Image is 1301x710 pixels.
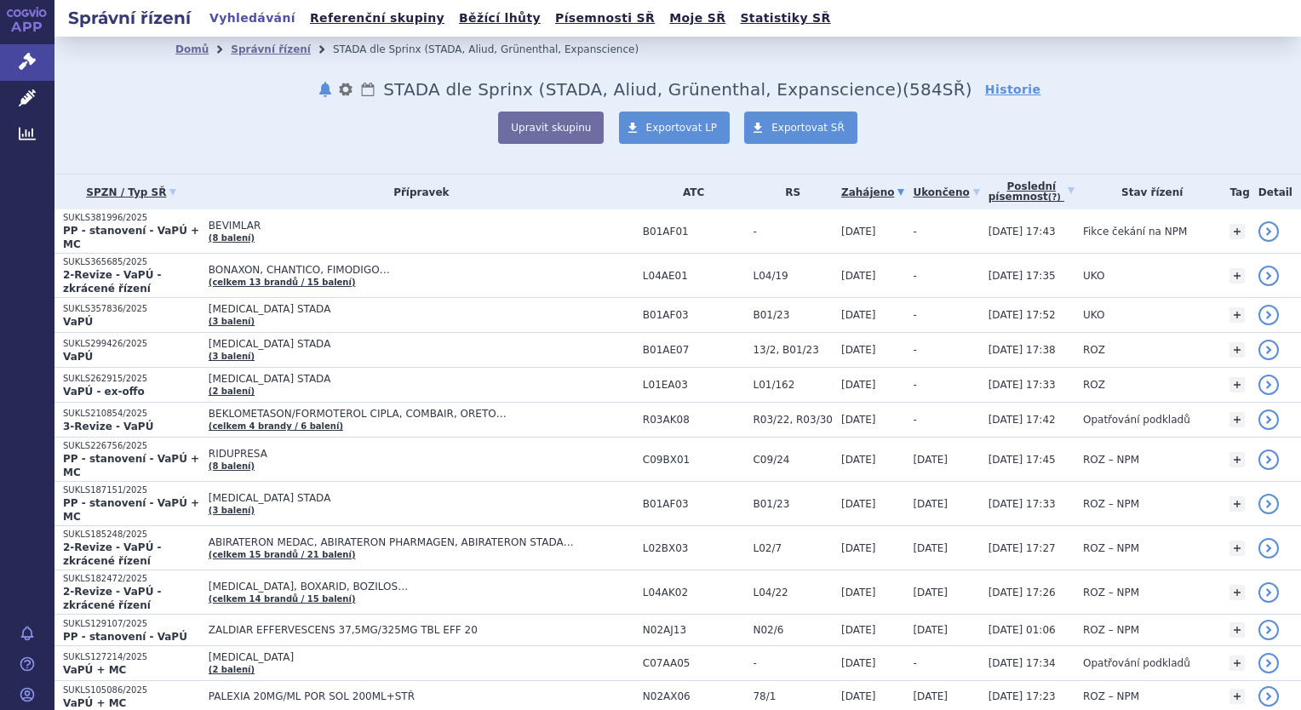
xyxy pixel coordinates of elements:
th: RS [744,175,832,209]
a: + [1229,622,1245,638]
a: Písemnosti SŘ [550,7,660,30]
a: (3 balení) [209,352,255,361]
span: RIDUPRESA [209,448,634,460]
a: Exportovat LP [619,112,731,144]
span: ZALDIAR EFFERVESCENS 37,5MG/325MG TBL EFF 20 [209,624,634,636]
a: Domů [175,43,209,55]
a: (celkem 13 brandů / 15 balení) [209,278,356,287]
a: + [1229,268,1245,283]
th: Přípravek [200,175,634,209]
span: - [913,309,916,321]
span: N02AJ13 [643,624,745,636]
span: L04AE01 [643,270,745,282]
p: SUKLS105086/2025 [63,684,200,696]
a: Vyhledávání [204,7,301,30]
span: [DATE] [913,587,948,598]
span: [DATE] 17:35 [989,270,1056,282]
span: L02BX03 [643,542,745,554]
span: [DATE] 17:52 [989,309,1056,321]
a: + [1229,224,1245,239]
span: B01AF03 [643,498,745,510]
button: notifikace [317,79,334,100]
span: [DATE] [913,498,948,510]
span: [MEDICAL_DATA] STADA [209,492,634,504]
a: detail [1258,686,1279,707]
span: 78/1 [753,690,832,702]
span: [MEDICAL_DATA] STADA [209,373,634,385]
span: [MEDICAL_DATA] STADA [209,338,634,350]
span: [DATE] [841,587,876,598]
span: [MEDICAL_DATA], BOXARID, BOZILOS… [209,581,634,593]
strong: 3-Revize - VaPÚ [63,421,153,432]
a: (3 balení) [209,317,255,326]
a: (8 balení) [209,461,255,471]
a: detail [1258,340,1279,360]
abbr: (?) [1048,192,1061,203]
span: ROZ [1083,379,1105,391]
th: ATC [634,175,745,209]
span: ABIRATERON MEDAC, ABIRATERON PHARMAGEN, ABIRATERON STADA… [209,536,634,548]
span: R03/22, R03/30 [753,414,832,426]
span: [DATE] 17:26 [989,587,1056,598]
a: detail [1258,620,1279,640]
span: B01/23 [753,498,832,510]
span: B01AF03 [643,309,745,321]
a: Moje SŘ [664,7,731,30]
p: SUKLS365685/2025 [63,256,200,268]
p: SUKLS129107/2025 [63,618,200,630]
span: [DATE] 17:38 [989,344,1056,356]
a: Exportovat SŘ [744,112,857,144]
span: B01AE07 [643,344,745,356]
span: [DATE] [841,379,876,391]
span: [DATE] [913,690,948,702]
strong: VaPÚ + MC [63,697,126,709]
h2: Správní řízení [54,6,204,30]
span: B01AF01 [643,226,745,238]
span: [DATE] [841,454,876,466]
p: SUKLS357836/2025 [63,303,200,315]
th: Stav řízení [1075,175,1222,209]
span: [DATE] [913,624,948,636]
strong: 2-Revize - VaPÚ - zkrácené řízení [63,541,162,567]
span: BEKLOMETASON/FORMOTEROL CIPLA, COMBAIR, ORETO… [209,408,634,420]
span: L04/22 [753,587,832,598]
span: [DATE] 17:27 [989,542,1056,554]
span: [DATE] 01:06 [989,624,1056,636]
span: [DATE] [841,414,876,426]
span: R03AK08 [643,414,745,426]
button: Upravit skupinu [498,112,604,144]
span: - [913,379,916,391]
p: SUKLS185248/2025 [63,529,200,541]
span: [DATE] [841,542,876,554]
span: STADA dle Sprinx (STADA, Aliud, Grünenthal, Expanscience) [383,79,903,100]
a: (celkem 15 brandů / 21 balení) [209,550,356,559]
a: Statistiky SŘ [735,7,835,30]
a: + [1229,541,1245,556]
span: L02/7 [753,542,832,554]
a: + [1229,412,1245,427]
span: - [913,226,916,238]
span: - [913,414,916,426]
strong: PP - stanovení - VaPÚ + MC [63,497,199,523]
a: detail [1258,305,1279,325]
a: (8 balení) [209,233,255,243]
span: ROZ – NPM [1083,624,1139,636]
span: Fikce čekání na NPM [1083,226,1187,238]
p: SUKLS262915/2025 [63,373,200,385]
span: [DATE] [913,542,948,554]
a: Historie [985,81,1041,98]
th: Tag [1221,175,1249,209]
span: - [913,344,916,356]
li: STADA dle Sprinx (STADA, Aliud, Grünenthal, Expanscience) [333,37,661,62]
span: ROZ – NPM [1083,587,1139,598]
a: + [1229,377,1245,392]
a: detail [1258,409,1279,430]
span: [DATE] [841,657,876,669]
a: (celkem 4 brandy / 6 balení) [209,421,343,431]
a: + [1229,656,1245,671]
span: PALEXIA 20MG/ML POR SOL 200ML+STŘ [209,690,634,702]
span: - [753,226,832,238]
p: SUKLS299426/2025 [63,338,200,350]
span: [DATE] 17:42 [989,414,1056,426]
span: [DATE] [841,498,876,510]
